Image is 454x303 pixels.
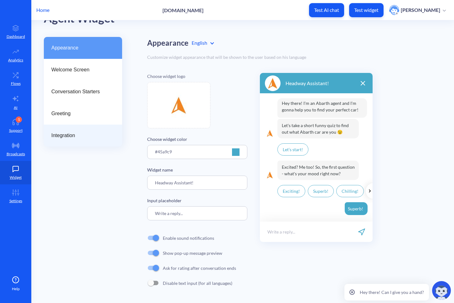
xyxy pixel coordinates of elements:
[163,280,232,286] p: Disable text input (for all languages)
[277,185,305,197] p: Exciting!
[286,80,329,87] p: Headway Assistant!
[11,81,21,86] p: Flows
[147,39,188,48] h2: Appearance
[265,170,275,180] img: logo
[277,98,367,118] p: Hey there! I'm an Abarth agent and I'm gonna help you to find your perfect car!
[155,148,172,155] p: #45a9c9
[12,286,20,292] span: Help
[277,143,308,156] p: Let’s start!
[147,197,247,204] p: Input placeholder
[163,265,236,271] p: Ask for rating after conversation ends
[432,281,451,300] img: copilot-icon.svg
[9,128,23,133] p: Support
[44,59,122,81] a: Welcome Screen
[265,128,275,138] img: logo
[51,110,110,117] span: Greeting
[163,250,222,256] p: Show pop-up message preview
[14,105,18,110] p: AI
[51,66,110,74] span: Welcome Screen
[163,235,214,241] p: Enable sound notifications
[7,34,25,39] p: Dashboard
[308,185,334,197] p: Superb!
[51,88,110,95] span: Conversation Starters
[8,57,23,63] p: Analytics
[309,3,344,17] button: Test AI chat
[147,73,247,80] p: Choose widget logo
[16,116,22,123] div: 1
[163,7,204,13] p: [DOMAIN_NAME]
[7,151,25,157] p: Broadcasts
[354,7,379,13] p: Test widget
[277,119,359,138] p: Let's take a short funny quiz to find out what Abarth car are you 😉
[314,7,339,13] p: Test AI chat
[192,39,214,47] div: English
[9,198,22,204] p: Settings
[147,136,247,142] p: Choose widget color
[386,4,449,16] button: user photo[PERSON_NAME]
[345,202,368,215] p: Superb!
[147,167,247,173] p: Widget name
[336,185,364,197] p: Chilling!
[389,5,399,15] img: user photo
[147,206,247,220] input: Write your reply
[44,37,122,59] a: Appearance
[44,103,122,125] a: Greeting
[10,175,22,180] p: Widget
[401,7,440,13] p: [PERSON_NAME]
[349,3,384,17] button: Test widget
[166,93,191,118] img: file
[44,125,122,146] a: Integration
[360,289,424,295] p: Hey there! Can I give you a hand?
[51,132,110,139] span: Integration
[267,229,295,235] p: Write a reply...
[51,44,110,52] span: Appearance
[265,75,281,91] img: logo
[44,81,122,103] a: Conversation Starters
[277,161,359,180] p: Excited? Me too! So, the first question - what's your mood right now?
[147,54,441,60] div: Customize widget appearance that will be shown to the user based on his language
[147,176,247,190] input: Agent
[36,6,49,14] p: Home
